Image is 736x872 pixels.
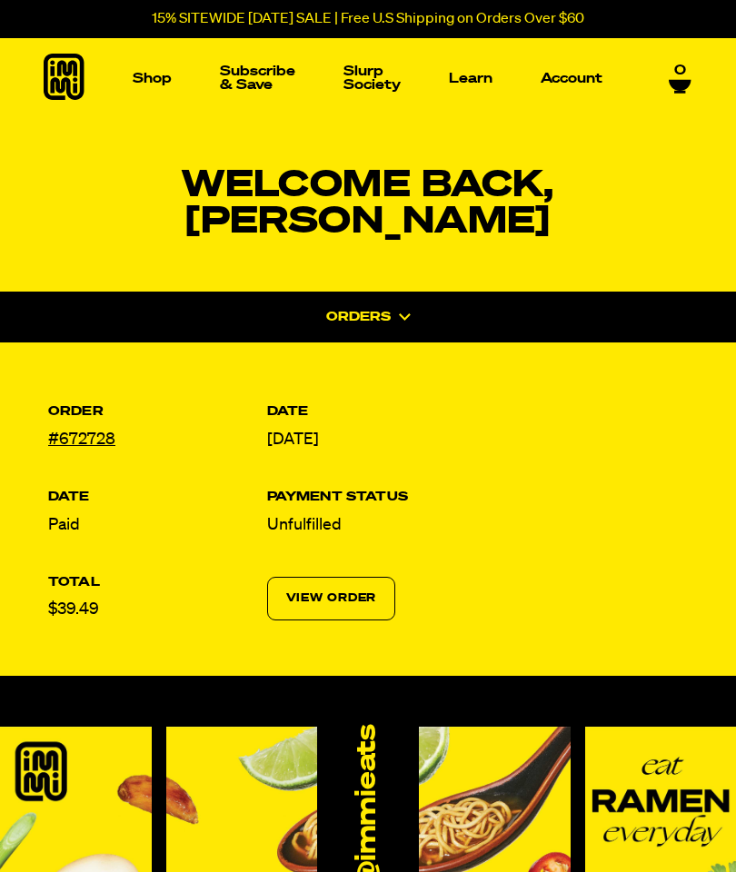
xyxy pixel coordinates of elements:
h4: Payment Status [267,490,688,505]
span: 0 [674,60,686,76]
nav: Main navigation [125,38,610,118]
a: Slurp Society [336,57,408,99]
td: Unfulfilled [263,471,692,557]
td: [DATE] [263,386,692,471]
td: $39.49 [44,557,263,660]
a: Shop [125,64,179,93]
h4: Date [48,490,258,505]
a: Subscribe & Save [213,57,303,99]
td: Paid [44,471,263,557]
a: 0 [669,60,691,91]
a: View Order [267,577,396,620]
p: 15% SITEWIDE [DATE] SALE | Free U.S Shipping on Orders Over $60 [152,11,584,27]
a: #672728 [48,431,115,448]
a: Account [533,64,610,93]
h4: Date [267,404,688,420]
a: Learn [442,64,500,93]
h4: Total [48,575,258,590]
h4: Order [48,404,258,420]
span: Orders [326,311,391,323]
